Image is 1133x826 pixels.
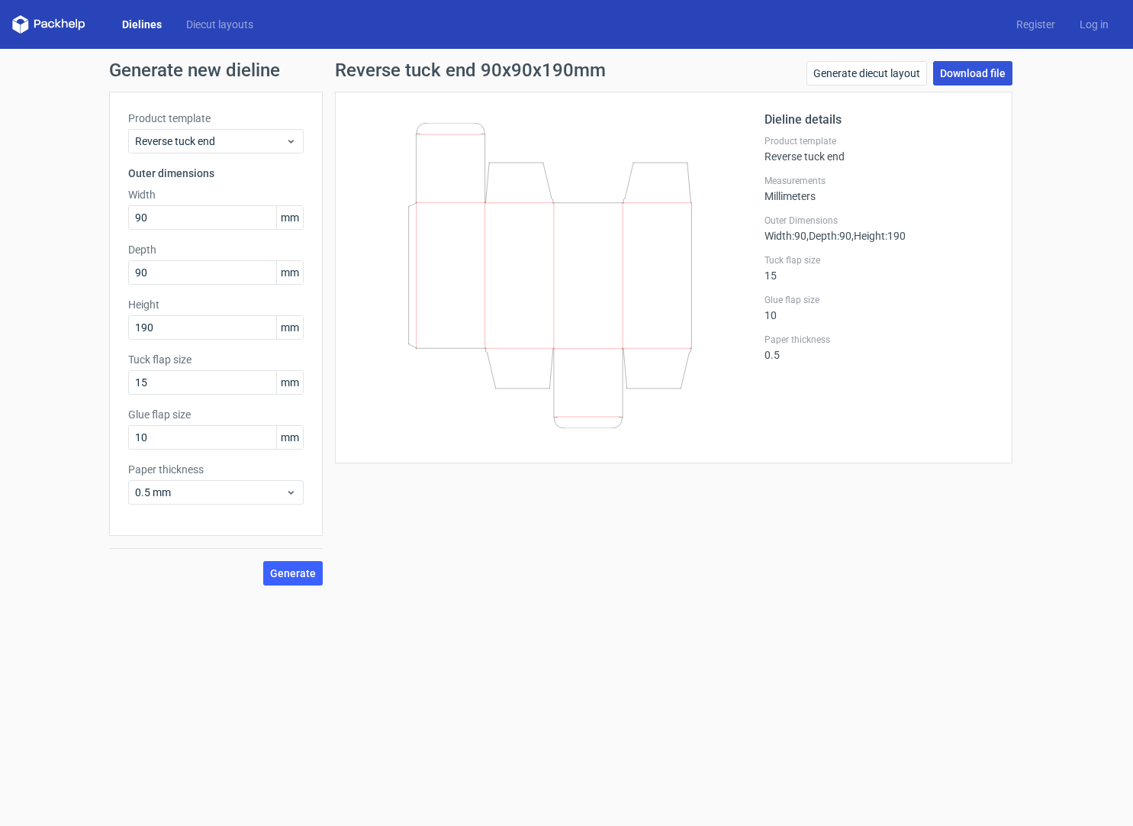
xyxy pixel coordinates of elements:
label: Depth [128,242,304,257]
a: Download file [933,61,1012,86]
label: Paper thickness [764,334,993,346]
span: mm [276,261,303,284]
div: 15 [764,254,993,282]
span: 0.5 mm [135,485,285,500]
span: Width : 90 [764,230,806,242]
h1: Generate new dieline [109,61,1025,79]
label: Product template [764,135,993,147]
div: 0.5 [764,334,993,361]
label: Product template [128,111,304,126]
a: Generate diecut layout [806,61,927,86]
div: 10 [764,294,993,321]
span: mm [276,316,303,339]
button: Generate [263,561,323,586]
label: Tuck flap size [128,352,304,367]
span: , Depth : 90 [806,230,851,242]
label: Tuck flap size [764,254,993,266]
span: Reverse tuck end [135,134,285,149]
h3: Outer dimensions [128,166,304,181]
label: Outer Dimensions [764,215,993,227]
label: Paper thickness [128,462,304,477]
span: , Height : 190 [851,230,906,242]
span: mm [276,426,303,449]
label: Width [128,187,304,202]
span: mm [276,371,303,394]
label: Height [128,297,304,312]
div: Millimeters [764,175,993,202]
span: Generate [270,568,316,579]
label: Glue flap size [128,407,304,422]
a: Register [1004,17,1067,32]
h1: Reverse tuck end 90x90x190mm [335,61,606,79]
label: Glue flap size [764,294,993,306]
div: Reverse tuck end [764,135,993,163]
h2: Dieline details [764,111,993,129]
span: mm [276,206,303,229]
a: Diecut layouts [174,17,266,32]
a: Dielines [110,17,174,32]
a: Log in [1067,17,1121,32]
label: Measurements [764,175,993,187]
